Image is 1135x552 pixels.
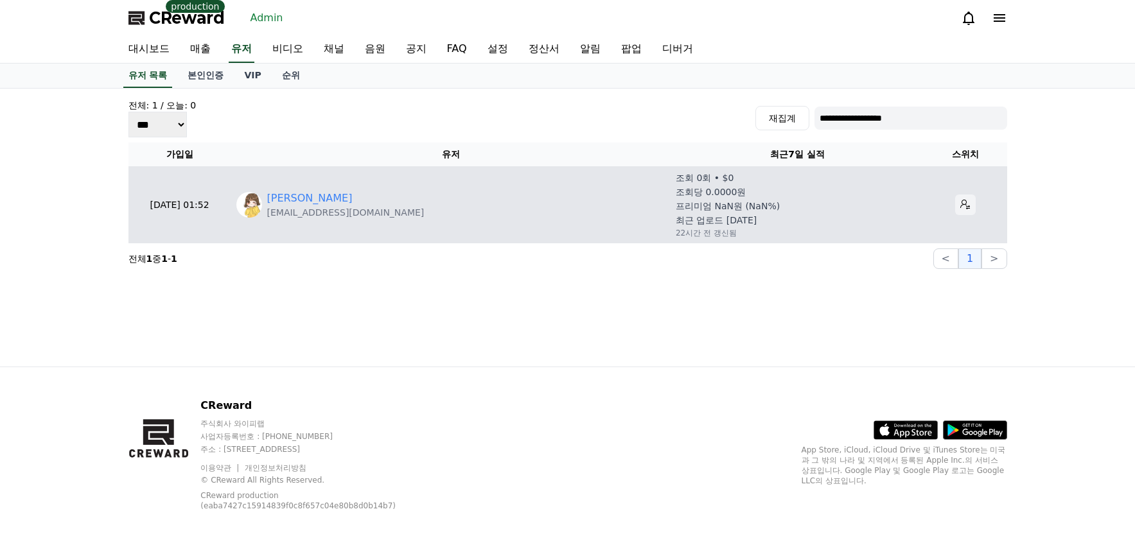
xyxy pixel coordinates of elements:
a: FAQ [437,36,477,63]
span: CReward [149,8,225,28]
a: Home [4,407,85,439]
span: Home [33,426,55,436]
a: 대시보드 [118,36,180,63]
span: Messages [107,427,145,437]
th: 스위치 [924,142,1007,166]
a: VIP [234,64,271,88]
p: CReward production (eaba7427c15914839f0c8f657c04e80b8d0b14b7) [200,490,406,511]
span: Settings [190,426,222,436]
button: 1 [958,248,981,269]
p: 주식회사 와이피랩 [200,418,426,429]
a: 이용약관 [200,463,241,472]
p: 프리미엄 NaN원 (NaN%) [676,200,780,212]
th: 가입일 [128,142,231,166]
a: 유저 [229,36,254,63]
a: 개인정보처리방침 [245,463,306,472]
p: 22시간 전 갱신됨 [676,228,737,238]
a: 공지 [396,36,437,63]
p: CReward [200,398,426,413]
th: 최근7일 실적 [671,142,924,166]
p: App Store, iCloud, iCloud Drive 및 iTunes Store는 미국과 그 밖의 나라 및 지역에서 등록된 Apple Inc.의 서비스 상표입니다. Goo... [802,445,1007,486]
p: 조회 0회 • $0 [676,171,734,184]
a: Admin [245,8,288,28]
h4: 전체: 1 / 오늘: 0 [128,99,197,112]
p: 최근 업로드 [DATE] [676,214,757,227]
a: 정산서 [518,36,570,63]
p: © CReward All Rights Reserved. [200,475,426,485]
img: https://lh3.googleusercontent.com/a/ACg8ocKjx5B5ebL6zPSJVCdCqqlGYZVqoTnYtEPS8Gx7WjACjzbKqRbe=s96-c [236,192,262,218]
a: 순위 [272,64,310,88]
strong: 1 [171,254,177,264]
a: 알림 [570,36,611,63]
button: < [933,248,958,269]
a: Messages [85,407,166,439]
p: 조회당 0.0000원 [676,185,746,198]
a: 본인인증 [177,64,234,88]
th: 유저 [231,142,671,166]
button: > [981,248,1007,269]
a: 매출 [180,36,221,63]
p: [EMAIL_ADDRESS][DOMAIN_NAME] [267,206,425,219]
a: 비디오 [262,36,313,63]
p: [DATE] 01:52 [134,198,226,212]
a: 채널 [313,36,355,63]
strong: 1 [146,254,153,264]
a: CReward [128,8,225,28]
a: 설정 [477,36,518,63]
button: 재집계 [755,106,809,130]
a: Settings [166,407,247,439]
a: 음원 [355,36,396,63]
p: 전체 중 - [128,252,177,265]
a: 유저 목록 [123,64,173,88]
p: 주소 : [STREET_ADDRESS] [200,444,426,454]
strong: 1 [161,254,168,264]
p: 사업자등록번호 : [PHONE_NUMBER] [200,431,426,442]
a: 디버거 [652,36,703,63]
a: [PERSON_NAME] [267,191,353,206]
a: 팝업 [611,36,652,63]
